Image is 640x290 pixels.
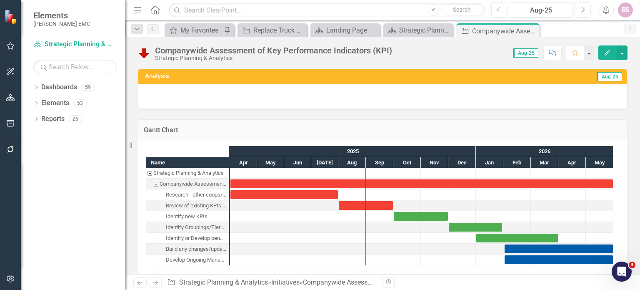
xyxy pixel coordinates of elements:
[180,25,222,35] div: My Favorites
[69,115,82,122] div: 26
[531,157,558,168] div: Mar
[146,233,229,244] div: Identify or Develop benchmarking data on KPIs
[41,98,69,108] a: Elements
[618,3,633,18] button: BS
[146,211,229,222] div: Identify new KPIs
[472,26,537,36] div: Companywide Assessment of Key Performance Indicators (KPI)
[146,179,229,189] div: Companywide Assessment of Key Performance Indicators (KPI)
[144,126,621,134] h3: Gantt Chart
[146,233,229,244] div: Task: Start date: 2026-01-01 End date: 2026-03-31
[146,179,229,189] div: Task: Start date: 2025-04-01 End date: 2026-05-31
[167,278,376,287] div: » »
[230,190,338,199] div: Task: Start date: 2025-04-01 End date: 2025-07-31
[448,157,476,168] div: Dec
[146,168,229,179] div: Strategic Planning & Analytics
[441,4,483,16] button: Search
[612,262,632,282] iframe: Intercom live chat
[146,255,229,265] div: Task: Start date: 2026-02-02 End date: 2026-05-31
[146,200,229,211] div: Review of existing KPIs and Service Excellence Standards
[166,189,226,200] div: Research - other coops/companies to get ideas
[240,25,305,35] a: Replace Truck Radio System
[155,55,392,61] div: Strategic Planning & Analytics
[146,222,229,233] div: Task: Start date: 2025-12-01 End date: 2026-01-30
[230,179,613,188] div: Task: Start date: 2025-04-01 End date: 2026-05-31
[421,157,448,168] div: Nov
[393,157,421,168] div: Oct
[166,244,226,255] div: Build any changes/updates in ClearPoint
[311,157,338,168] div: Jul
[512,5,570,15] div: Aug-25
[4,9,19,24] img: ClearPoint Strategy
[284,157,311,168] div: Jun
[230,157,257,168] div: Apr
[303,278,490,286] div: Companywide Assessment of Key Performance Indicators (KPI)
[153,168,224,179] div: Strategic Planning & Analytics
[166,211,207,222] div: Identify new KPIs
[476,146,613,157] div: 2026
[41,83,77,92] a: Dashboards
[166,255,226,265] div: Develop Ongoing Management plan and Comm Plan
[166,222,226,233] div: Identify Groupings/Tiers of KPIs for T and Departments
[73,100,87,107] div: 53
[586,157,613,168] div: May
[597,72,622,81] span: Aug-25
[145,73,373,79] h3: Analysis
[326,25,378,35] div: Landing Page
[312,25,378,35] a: Landing Page
[509,3,573,18] button: Aug-25
[146,157,229,168] div: Name
[160,179,226,189] div: Companywide Assessment of Key Performance Indicators (KPI)
[33,40,117,49] a: Strategic Planning & Analytics
[366,157,393,168] div: Sep
[146,211,229,222] div: Task: Start date: 2025-10-01 End date: 2025-11-30
[338,157,366,168] div: Aug
[179,278,268,286] a: Strategic Planning & Analytics
[146,189,229,200] div: Task: Start date: 2025-04-01 End date: 2025-07-31
[146,200,229,211] div: Task: Start date: 2025-08-01 End date: 2025-09-30
[394,212,448,221] div: Task: Start date: 2025-10-01 End date: 2025-11-30
[513,48,538,58] span: Aug-25
[629,262,635,268] span: 3
[339,201,393,210] div: Task: Start date: 2025-08-01 End date: 2025-09-30
[558,157,586,168] div: Apr
[476,234,558,242] div: Task: Start date: 2026-01-01 End date: 2026-03-31
[81,84,95,91] div: 59
[271,278,300,286] a: Initiatives
[399,25,451,35] div: Strategic Planning & Analytics
[453,6,471,13] span: Search
[155,46,392,55] div: Companywide Assessment of Key Performance Indicators (KPI)
[503,157,531,168] div: Feb
[146,244,229,255] div: Task: Start date: 2026-02-02 End date: 2026-05-31
[146,189,229,200] div: Research - other coops/companies to get ideas
[505,255,613,264] div: Task: Start date: 2026-02-02 End date: 2026-05-31
[33,10,90,20] span: Elements
[449,223,502,232] div: Task: Start date: 2025-12-01 End date: 2026-01-30
[33,60,117,74] input: Search Below...
[41,114,65,124] a: Reports
[146,255,229,265] div: Develop Ongoing Management plan and Comm Plan
[166,200,226,211] div: Review of existing KPIs and Service Excellence Standards
[230,146,476,157] div: 2025
[146,244,229,255] div: Build any changes/updates in ClearPoint
[385,25,451,35] a: Strategic Planning & Analytics
[169,3,485,18] input: Search ClearPoint...
[137,46,151,60] img: Below Target
[476,157,503,168] div: Jan
[166,233,226,244] div: Identify or Develop benchmarking data on KPIs
[146,222,229,233] div: Identify Groupings/Tiers of KPIs for T and Departments
[257,157,284,168] div: May
[167,25,222,35] a: My Favorites
[253,25,305,35] div: Replace Truck Radio System
[505,245,613,253] div: Task: Start date: 2026-02-02 End date: 2026-05-31
[33,20,90,27] small: [PERSON_NAME] EMC
[146,168,229,179] div: Task: Strategic Planning & Analytics Start date: 2025-04-01 End date: 2025-04-02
